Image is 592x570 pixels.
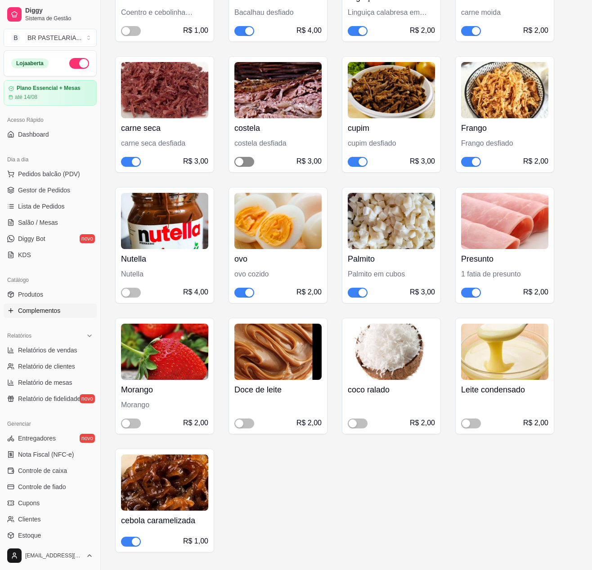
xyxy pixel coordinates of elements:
[348,138,435,149] div: cupim desfiado
[27,33,81,42] div: BR PASTELARIA ...
[25,552,82,559] span: [EMAIL_ADDRESS][DOMAIN_NAME]
[234,122,322,134] h4: costela
[4,447,97,462] a: Nota Fiscal (NFC-e)
[4,431,97,445] a: Entregadoresnovo
[121,122,208,134] h4: carne seca
[18,186,70,195] span: Gestor de Pedidos
[183,536,208,547] div: R$ 1,00
[17,85,81,92] article: Plano Essencial + Mesas
[121,454,208,511] img: product-image
[410,25,435,36] div: R$ 2,00
[4,215,97,230] a: Salão / Mesas
[69,58,89,69] button: Alterar Status
[4,496,97,510] a: Cupons
[4,113,97,127] div: Acesso Rápido
[296,25,322,36] div: R$ 4,00
[461,253,548,265] h4: Presunto
[4,127,97,142] a: Dashboard
[4,343,97,357] a: Relatórios de vendas
[234,269,322,280] div: ovo cozido
[121,138,208,149] div: carne seca desfiada
[461,7,548,18] div: carne moida
[234,7,322,18] div: Bacalhau desfiado
[4,303,97,318] a: Complementos
[4,152,97,167] div: Dia a dia
[4,29,97,47] button: Select a team
[121,193,208,249] img: product-image
[18,130,49,139] span: Dashboard
[18,515,41,524] span: Clientes
[4,273,97,287] div: Catálogo
[4,392,97,406] a: Relatório de fidelidadenovo
[296,287,322,298] div: R$ 2,00
[4,417,97,431] div: Gerenciar
[18,531,41,540] span: Estoque
[11,33,20,42] span: B
[121,269,208,280] div: Nutella
[18,234,45,243] span: Diggy Bot
[4,199,97,214] a: Lista de Pedidos
[348,253,435,265] h4: Palmito
[4,463,97,478] a: Controle de caixa
[183,25,208,36] div: R$ 1,00
[18,450,74,459] span: Nota Fiscal (NFC-e)
[523,25,548,36] div: R$ 2,00
[4,4,97,25] a: DiggySistema de Gestão
[4,359,97,374] a: Relatório de clientes
[18,290,43,299] span: Produtos
[4,287,97,302] a: Produtos
[121,383,208,396] h4: Morango
[4,232,97,246] a: Diggy Botnovo
[348,269,435,280] div: Palmito em cubos
[4,80,97,106] a: Plano Essencial + Mesasaté 14/08
[348,7,435,18] div: Linguiça calabresa em cubos
[4,183,97,197] a: Gestor de Pedidos
[234,324,322,380] img: product-image
[121,253,208,265] h4: Nutella
[18,394,81,403] span: Relatório de fidelidade
[234,383,322,396] h4: Doce de leite
[348,383,435,396] h4: coco ralado
[121,62,208,118] img: product-image
[461,138,548,149] div: Frango desfiado
[4,528,97,543] a: Estoque
[348,62,435,118] img: product-image
[18,434,56,443] span: Entregadores
[461,269,548,280] div: 1 fatia de presunto
[348,324,435,380] img: product-image
[234,62,322,118] img: product-image
[183,287,208,298] div: R$ 4,00
[410,156,435,167] div: R$ 3,00
[410,418,435,428] div: R$ 2,00
[18,499,40,508] span: Cupons
[523,287,548,298] div: R$ 2,00
[18,250,31,259] span: KDS
[348,122,435,134] h4: cupim
[4,248,97,262] a: KDS
[18,482,66,491] span: Controle de fiado
[183,156,208,167] div: R$ 3,00
[461,122,548,134] h4: Frango
[234,193,322,249] img: product-image
[461,62,548,118] img: product-image
[4,512,97,526] a: Clientes
[121,7,208,18] div: Coentro e cebolinha picada
[348,193,435,249] img: product-image
[4,545,97,566] button: [EMAIL_ADDRESS][DOMAIN_NAME]
[7,332,31,339] span: Relatórios
[296,418,322,428] div: R$ 2,00
[18,306,60,315] span: Complementos
[183,418,208,428] div: R$ 2,00
[18,346,77,355] span: Relatórios de vendas
[523,418,548,428] div: R$ 2,00
[25,7,93,15] span: Diggy
[296,156,322,167] div: R$ 3,00
[25,15,93,22] span: Sistema de Gestão
[18,169,80,178] span: Pedidos balcão (PDV)
[11,58,49,68] div: Loja aberta
[15,94,37,101] article: até 14/08
[121,400,208,410] div: Morango
[121,514,208,527] h4: cebola caramelizada
[234,253,322,265] h4: ovo
[18,362,75,371] span: Relatório de clientes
